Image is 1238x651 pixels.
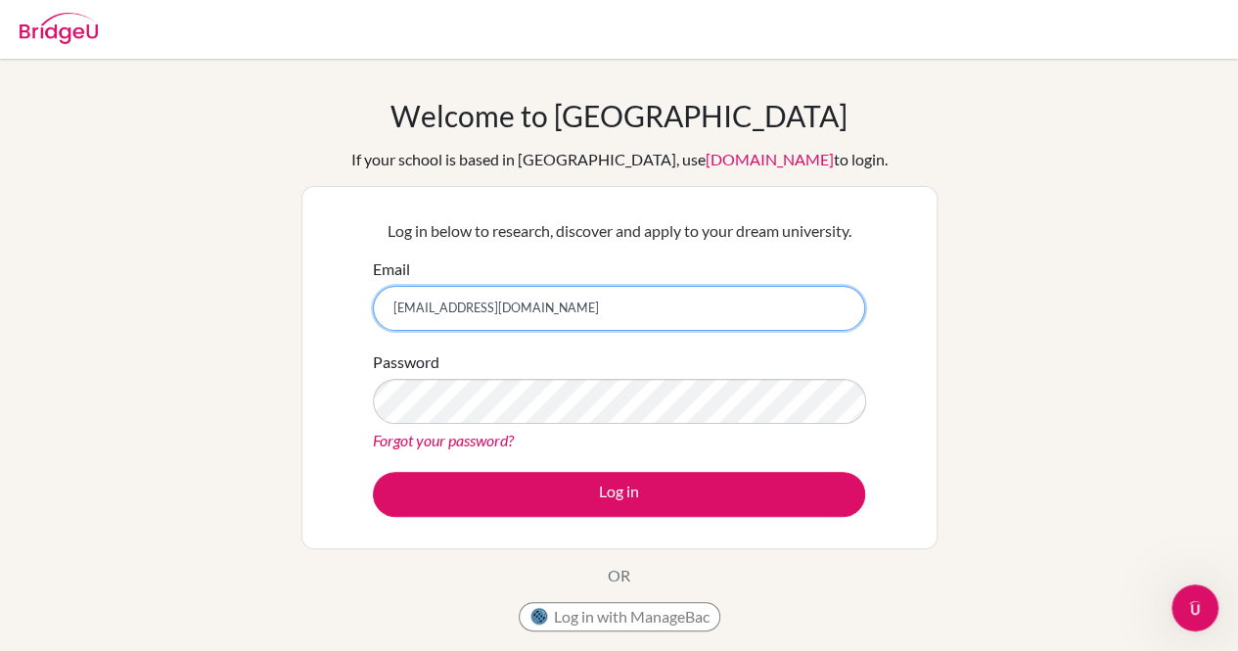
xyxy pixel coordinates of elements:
[373,219,865,243] p: Log in below to research, discover and apply to your dream university.
[390,98,848,133] h1: Welcome to [GEOGRAPHIC_DATA]
[608,564,630,587] p: OR
[1171,584,1218,631] iframe: Intercom live chat
[519,602,720,631] button: Log in with ManageBac
[373,350,439,374] label: Password
[373,257,410,281] label: Email
[351,148,888,171] div: If your school is based in [GEOGRAPHIC_DATA], use to login.
[373,472,865,517] button: Log in
[373,431,514,449] a: Forgot your password?
[20,13,98,44] img: Bridge-U
[706,150,834,168] a: [DOMAIN_NAME]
